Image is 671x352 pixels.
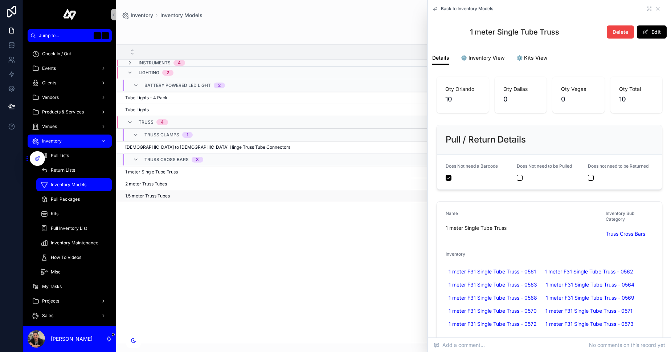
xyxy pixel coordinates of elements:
a: Projects [28,295,112,308]
a: How To Videos [36,251,112,264]
button: Jump to...K [28,29,112,42]
span: Qty Dallas [503,85,538,93]
span: ⚙️ Kits View [516,54,548,61]
a: Details [432,51,449,65]
a: 1 meter F31 Single Tube Truss - 0569 [543,293,637,303]
span: ⚙️ Inventory View [461,54,505,61]
a: Venues [28,120,112,133]
p: [PERSON_NAME] [51,335,93,343]
a: Kits [36,207,112,220]
div: 1 [187,132,188,138]
span: Inventory Maintenance [51,240,98,246]
span: Kits [51,211,58,217]
span: Lighting [139,70,159,76]
span: Does not need to be Returned [588,163,649,169]
span: Qty Orlando [445,85,480,93]
span: Details [432,54,449,61]
span: Truss Cross Bars [144,157,189,163]
span: Sales [42,313,53,319]
a: 1 meter F31 Single Tube Truss - 0562 [542,267,636,277]
span: 1 meter F31 Single Tube Truss - 0570 [449,307,537,315]
span: Qty Vegas [561,85,596,93]
a: 1 meter F31 Single Tube Truss - 0572 [446,319,540,329]
span: 1 meter F31 Single Tube Truss - 0563 [449,281,537,288]
h1: 1 meter Single Tube Truss [470,27,559,37]
a: 1 meter F31 Single Tube Truss - 0573 [543,319,637,329]
span: Products & Services [42,109,84,115]
span: My Tasks [42,284,62,289]
a: 1 meter Single Tube Truss [125,169,661,175]
a: Inventory [122,12,153,19]
span: Inventory [446,251,465,257]
a: My Tasks [28,280,112,293]
div: 2 [218,83,221,88]
span: Does Not need to be Pulled [517,163,572,169]
span: 2 meter Truss Tubes [125,181,167,187]
div: 4 [161,119,164,125]
span: Return Lists [51,167,75,173]
span: Venues [42,124,57,129]
span: 1 meter F31 Single Tube Truss - 0569 [546,294,634,301]
span: Battery Powered LED Light [144,83,211,88]
span: Check In / Out [42,51,71,57]
span: 1 meter Single Tube Truss [446,224,600,232]
span: 1 meter F31 Single Tube Truss - 0572 [449,320,537,328]
a: Events [28,62,112,75]
h2: Pull / Return Details [446,134,526,145]
img: App logo [63,9,77,20]
span: Jump to... [39,33,91,39]
span: Inventory [42,138,62,144]
a: Inventory Maintenance [36,236,112,249]
span: Qty Total [619,85,654,93]
span: Instruments [139,60,171,66]
span: 0 [561,94,596,104]
span: Name [446,211,458,216]
span: Tube Lights - 4 Pack [125,95,168,101]
div: 4 [178,60,181,66]
a: Back to Inventory Models [432,6,493,12]
a: Misc [36,265,112,279]
a: Return Lists [36,164,112,177]
div: 3 [196,157,199,163]
span: 1 meter F31 Single Tube Truss - 0573 [545,320,634,328]
a: Inventory Models [36,178,112,191]
a: Check In / Out [28,47,112,60]
span: 10 [619,94,654,104]
span: Pull Packages [51,196,80,202]
span: K [102,33,108,39]
a: Pull Packages [36,193,112,206]
span: Misc [51,269,61,275]
span: Vendors [42,95,59,100]
a: Tube Lights [125,107,661,113]
a: 1 meter F31 Single Tube Truss - 0568 [446,293,540,303]
a: Products & Services [28,105,112,119]
a: 1 meter F31 Single Tube Truss - 0570 [446,306,540,316]
div: 2 [167,70,169,76]
a: Inventory [28,135,112,148]
a: Full Inventory List [36,222,112,235]
a: [DEMOGRAPHIC_DATA] to [DEMOGRAPHIC_DATA] Hinge Truss Tube Connectors [125,144,661,150]
span: 1.5 meter Truss Tubes [125,193,170,199]
span: Truss [139,119,154,125]
span: Does Not need a Barcode [446,163,498,169]
span: Add a comment... [434,341,485,349]
span: Inventory Sub Category [606,211,634,222]
span: Back to Inventory Models [441,6,493,12]
a: ⚙️ Inventory View [461,51,505,66]
a: Vendors [28,91,112,104]
span: No comments on this record yet [589,341,665,349]
a: 1 meter F31 Single Tube Truss - 0561 [446,267,539,277]
span: 1 meter F31 Single Tube Truss - 0561 [449,268,536,275]
a: Inventory Models [160,12,202,19]
span: 0 [503,94,538,104]
a: Truss Cross Bars [606,230,645,237]
a: Pull Lists [36,149,112,162]
span: [DEMOGRAPHIC_DATA] to [DEMOGRAPHIC_DATA] Hinge Truss Tube Connectors [125,144,290,150]
span: 1 meter Single Tube Truss [125,169,178,175]
span: Truss Clamps [144,132,179,138]
span: Projects [42,298,59,304]
a: 1.5 meter Truss Tubes [125,193,661,199]
span: 1 meter F31 Single Tube Truss - 0568 [449,294,537,301]
button: Edit [637,25,667,39]
span: Pull Lists [51,153,69,159]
